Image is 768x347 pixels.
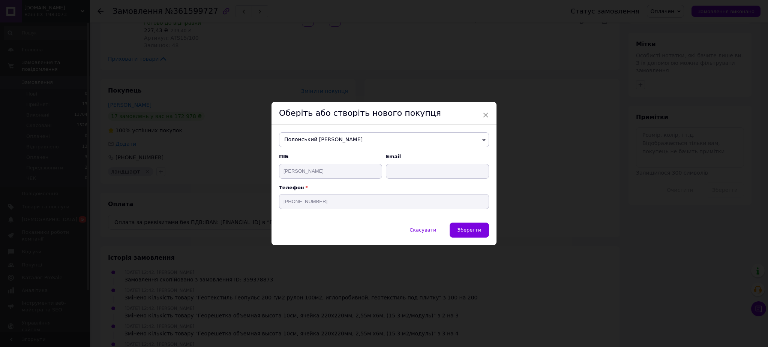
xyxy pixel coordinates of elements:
button: Скасувати [402,223,444,238]
span: Скасувати [409,227,436,233]
span: Email [386,153,489,160]
span: × [482,109,489,121]
div: Оберіть або створіть нового покупця [271,102,496,125]
button: Зберегти [450,223,489,238]
span: Зберегти [457,227,481,233]
span: ПІБ [279,153,382,160]
p: Телефон [279,185,489,190]
input: +38 096 0000000 [279,194,489,209]
span: Полонський [PERSON_NAME] [279,132,489,147]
